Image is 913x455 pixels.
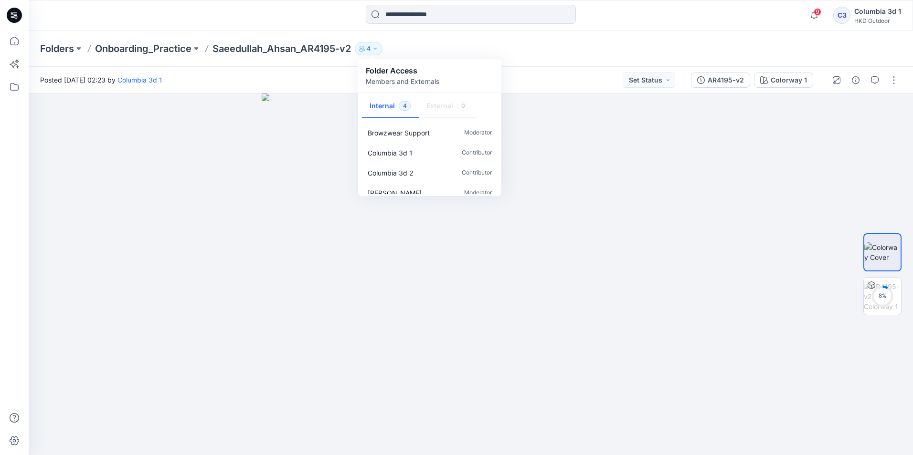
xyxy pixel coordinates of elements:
[212,42,351,55] p: Saeedullah_Ahsan_AR4195-v2
[833,7,850,24] div: C3
[95,42,191,55] a: Onboarding_Practice
[360,163,499,183] a: Columbia 3d 2Contributor
[854,6,901,17] div: Columbia 3d 1
[864,242,901,262] img: Colorway Cover
[355,42,382,55] button: 4
[771,75,807,85] div: Colorway 1
[40,42,74,55] a: Folders
[754,72,813,88] button: Colorway 1
[366,76,439,86] p: Members and Externals
[360,183,499,203] a: [PERSON_NAME]Moderator
[368,188,422,198] p: Joel Yip
[464,188,492,198] p: Moderator
[848,72,863,88] button: Details
[854,17,901,24] div: HKD Outdoor
[457,101,469,111] span: 0
[462,148,492,158] p: Contributor
[462,168,492,178] p: Contributor
[117,76,162,84] a: Columbia 3d 1
[360,143,499,163] a: Columbia 3d 1Contributor
[366,65,439,76] p: Folder Access
[691,72,750,88] button: AR4195-v2
[40,75,162,85] span: Posted [DATE] 02:23 by
[864,281,901,311] img: AR4195-v2 Colorway 1
[368,168,413,178] p: Columbia 3d 2
[871,292,894,300] div: 8 %
[362,94,419,119] button: Internal
[814,8,821,16] span: 9
[419,94,477,119] button: External
[368,148,413,158] p: Columbia 3d 1
[367,43,371,54] p: 4
[262,93,679,455] img: eyJhbGciOiJIUzI1NiIsImtpZCI6IjAiLCJzbHQiOiJzZXMiLCJ0eXAiOiJKV1QifQ.eyJkYXRhIjp7InR5cGUiOiJzdG9yYW...
[464,128,492,138] p: Moderator
[399,101,411,111] span: 4
[708,75,744,85] div: AR4195-v2
[360,123,499,143] a: Browzwear SupportModerator
[368,128,430,138] p: Browzwear Support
